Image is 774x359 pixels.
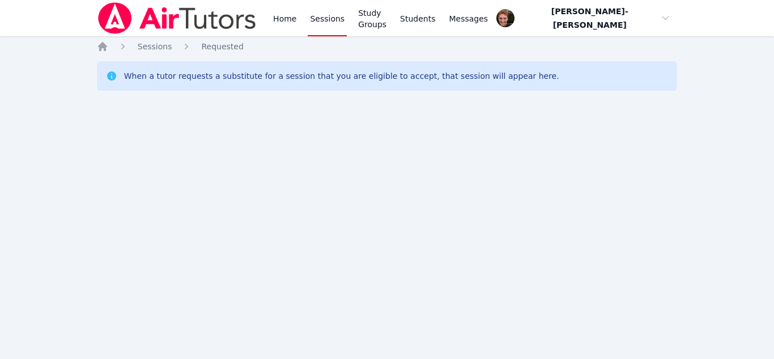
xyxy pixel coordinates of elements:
[124,70,559,82] div: When a tutor requests a substitute for a session that you are eligible to accept, that session wi...
[201,42,243,51] span: Requested
[138,41,172,52] a: Sessions
[138,42,172,51] span: Sessions
[97,2,257,34] img: Air Tutors
[97,41,678,52] nav: Breadcrumb
[449,13,488,24] span: Messages
[201,41,243,52] a: Requested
